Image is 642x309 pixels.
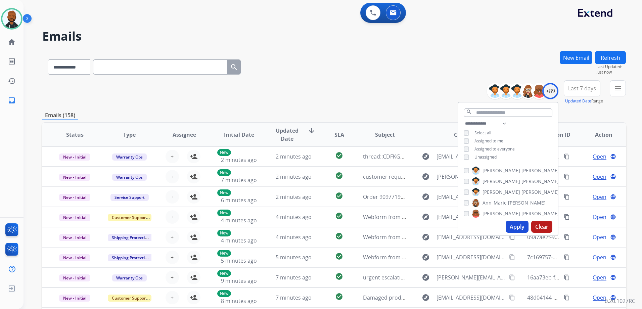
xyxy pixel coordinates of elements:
span: Range [565,98,603,104]
mat-icon: language [610,194,616,200]
mat-icon: explore [422,273,430,281]
span: 9 minutes ago [221,277,257,284]
span: New - Initial [59,194,90,201]
mat-icon: content_copy [509,274,515,280]
mat-icon: explore [422,233,430,241]
span: 6 minutes ago [221,196,257,204]
span: Customer [454,131,480,139]
mat-icon: home [8,38,16,46]
span: customer requested I send this [363,173,442,180]
img: avatar [2,9,21,28]
mat-icon: history [8,77,16,85]
button: Refresh [595,51,626,64]
span: [PERSON_NAME] [483,189,520,195]
mat-icon: menu [614,84,622,92]
p: 0.20.1027RC [605,297,635,305]
button: New Email [560,51,592,64]
span: Open [593,152,606,161]
mat-icon: check_circle [335,172,343,180]
span: 5 minutes ago [276,254,312,261]
span: Assignee [173,131,196,139]
span: 4 minutes ago [221,217,257,224]
button: + [166,210,179,224]
mat-icon: person_add [190,173,198,181]
span: Ann_Marie [483,200,507,206]
span: + [171,213,174,221]
mat-icon: person_add [190,253,198,261]
mat-icon: list_alt [8,57,16,65]
mat-icon: check_circle [335,151,343,160]
p: New [217,210,231,216]
span: 4 minutes ago [276,233,312,241]
mat-icon: language [610,234,616,240]
span: 7 minutes ago [221,176,257,184]
mat-icon: person_add [190,193,198,201]
span: Open [593,294,606,302]
span: Warranty Ops [112,153,147,161]
span: + [171,193,174,201]
span: [PERSON_NAME] [508,200,546,206]
span: [PERSON_NAME] [483,178,520,185]
span: + [171,273,174,281]
mat-icon: language [610,295,616,301]
span: Open [593,273,606,281]
mat-icon: content_copy [509,254,515,260]
mat-icon: content_copy [564,153,570,160]
span: New - Initial [59,153,90,161]
span: thread::CDFKGFbmDi2Y8rDcv_J4KTk:: ] [363,153,459,160]
mat-icon: content_copy [509,295,515,301]
span: 2 minutes ago [221,156,257,164]
p: New [217,189,231,196]
button: Last 7 days [564,80,600,96]
span: [PERSON_NAME] [521,167,559,174]
span: [PERSON_NAME] [483,210,520,217]
span: 09a7ae2f-98d4-4879-967b-12095b472a98 [527,233,630,241]
mat-icon: content_copy [564,174,570,180]
span: Open [593,213,606,221]
span: Customer Support [108,295,151,302]
mat-icon: language [610,174,616,180]
mat-icon: search [466,109,472,115]
mat-icon: check_circle [335,212,343,220]
span: 2 minutes ago [276,193,312,201]
mat-icon: inbox [8,96,16,104]
span: [EMAIL_ADDRESS][DOMAIN_NAME] [437,233,505,241]
p: New [217,250,231,257]
mat-icon: explore [422,152,430,161]
span: [EMAIL_ADDRESS][DOMAIN_NAME] [437,193,505,201]
button: + [166,291,179,304]
mat-icon: check_circle [335,192,343,200]
span: [EMAIL_ADDRESS][DOMAIN_NAME] [437,213,505,221]
span: [EMAIL_ADDRESS][DOMAIN_NAME] [437,294,505,302]
span: + [171,294,174,302]
span: Subject [375,131,395,139]
mat-icon: content_copy [509,234,515,240]
span: Webform from [EMAIL_ADDRESS][DOMAIN_NAME] on [DATE] [363,254,515,261]
span: 7 minutes ago [276,294,312,301]
span: [PERSON_NAME][EMAIL_ADDRESS][DOMAIN_NAME] [437,273,505,281]
span: 16aa73eb-f46d-4a70-8ede-43186b74f3bc [527,274,629,281]
mat-icon: person_add [190,273,198,281]
p: New [217,230,231,236]
mat-icon: explore [422,294,430,302]
mat-icon: person_add [190,213,198,221]
span: 7 minutes ago [276,274,312,281]
span: + [171,253,174,261]
span: 2 minutes ago [276,173,312,180]
mat-icon: content_copy [564,295,570,301]
span: Assigned to me [474,138,503,144]
span: New - Initial [59,214,90,221]
mat-icon: content_copy [564,274,570,280]
mat-icon: explore [422,253,430,261]
p: New [217,169,231,176]
mat-icon: content_copy [564,254,570,260]
th: Action [571,123,626,146]
span: + [171,173,174,181]
button: Apply [506,221,529,233]
mat-icon: language [610,274,616,280]
mat-icon: person_add [190,233,198,241]
span: Open [593,193,606,201]
span: Open [593,173,606,181]
span: 48d04144-b580-461b-95d0-4ab7c8b9e7cc [527,294,632,301]
span: [PERSON_NAME] [521,178,559,185]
